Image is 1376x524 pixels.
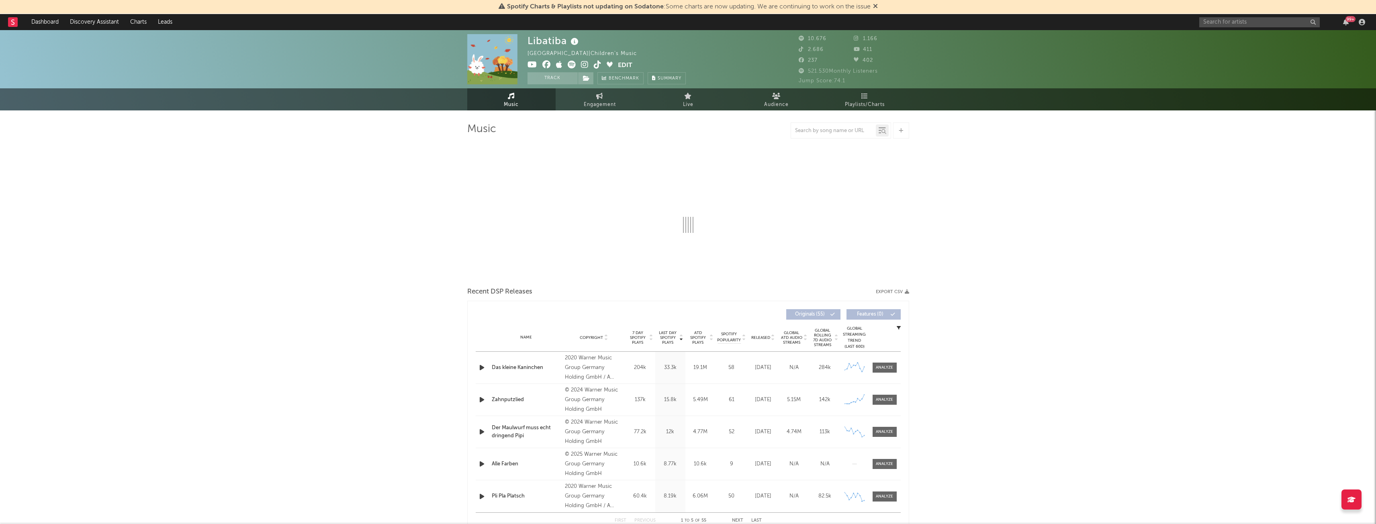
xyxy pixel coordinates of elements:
[64,14,125,30] a: Discovery Assistant
[657,364,683,372] div: 33.3k
[799,36,826,41] span: 10.676
[685,519,689,522] span: to
[528,49,646,59] div: [GEOGRAPHIC_DATA] | Children’s Music
[854,58,873,63] span: 402
[565,482,623,511] div: 2020 Warner Music Group Germany Holding GmbH / A Warner Music Group Company
[781,364,808,372] div: N/A
[791,128,876,134] input: Search by song name or URL
[504,100,519,110] span: Music
[799,58,818,63] span: 237
[812,396,838,404] div: 142k
[627,364,653,372] div: 204k
[751,518,762,523] button: Last
[627,460,653,468] div: 10.6k
[718,428,746,436] div: 52
[718,396,746,404] div: 61
[876,290,909,294] button: Export CSV
[1345,16,1356,22] div: 99 +
[627,396,653,404] div: 137k
[556,88,644,110] a: Engagement
[732,88,821,110] a: Audience
[627,492,653,500] div: 60.4k
[687,460,714,468] div: 10.6k
[781,460,808,468] div: N/A
[1343,19,1349,25] button: 99+
[852,312,889,317] span: Features ( 0 )
[750,460,777,468] div: [DATE]
[812,460,838,468] div: N/A
[528,34,581,47] div: Libatiba
[565,450,623,479] div: © 2025 Warner Music Group Germany Holding GmbH
[799,47,824,52] span: 2.686
[812,492,838,500] div: 82.5k
[732,518,743,523] button: Next
[683,100,693,110] span: Live
[781,330,803,345] span: Global ATD Audio Streams
[854,47,872,52] span: 411
[507,4,871,10] span: : Some charts are now updating. We are continuing to work on the issue
[687,492,714,500] div: 6.06M
[781,396,808,404] div: 5.15M
[658,76,681,81] span: Summary
[657,428,683,436] div: 12k
[812,428,838,436] div: 113k
[1199,17,1320,27] input: Search for artists
[718,364,746,372] div: 58
[648,72,686,84] button: Summary
[687,330,709,345] span: ATD Spotify Plays
[791,312,828,317] span: Originals ( 55 )
[842,326,867,350] div: Global Streaming Trend (Last 60D)
[799,78,845,84] span: Jump Score: 74.1
[492,364,561,372] a: Das kleine Kaninchen
[634,518,656,523] button: Previous
[845,100,885,110] span: Playlists/Charts
[467,88,556,110] a: Music
[812,364,838,372] div: 284k
[627,330,648,345] span: 7 Day Spotify Plays
[873,4,878,10] span: Dismiss
[152,14,178,30] a: Leads
[492,492,561,500] a: Pli Pla Platsch
[657,330,679,345] span: Last Day Spotify Plays
[615,518,626,523] button: First
[846,309,901,320] button: Features(0)
[751,335,770,340] span: Released
[657,460,683,468] div: 8.77k
[580,335,603,340] span: Copyright
[750,396,777,404] div: [DATE]
[467,287,532,297] span: Recent DSP Releases
[854,36,877,41] span: 1.166
[799,69,878,74] span: 521.530 Monthly Listeners
[609,74,639,84] span: Benchmark
[584,100,616,110] span: Engagement
[492,334,561,340] div: Name
[627,428,653,436] div: 77.2k
[718,460,746,468] div: 9
[528,72,578,84] button: Track
[821,88,909,110] a: Playlists/Charts
[812,328,834,347] span: Global Rolling 7D Audio Streams
[695,519,700,522] span: of
[764,100,789,110] span: Audience
[618,61,632,71] button: Edit
[565,385,623,414] div: © 2024 Warner Music Group Germany Holding GmbH
[26,14,64,30] a: Dashboard
[492,396,561,404] a: Zahnputzlied
[492,460,561,468] a: Alle Farben
[125,14,152,30] a: Charts
[565,353,623,382] div: 2020 Warner Music Group Germany Holding GmbH / A Warner Music Group Company
[781,492,808,500] div: N/A
[492,424,561,440] a: Der Maulwurf muss echt dringend Pipi
[565,418,623,447] div: © 2024 Warner Music Group Germany Holding GmbH
[507,4,664,10] span: Spotify Charts & Playlists not updating on Sodatone
[687,396,714,404] div: 5.49M
[687,428,714,436] div: 4.77M
[687,364,714,372] div: 19.1M
[717,331,741,343] span: Spotify Popularity
[718,492,746,500] div: 50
